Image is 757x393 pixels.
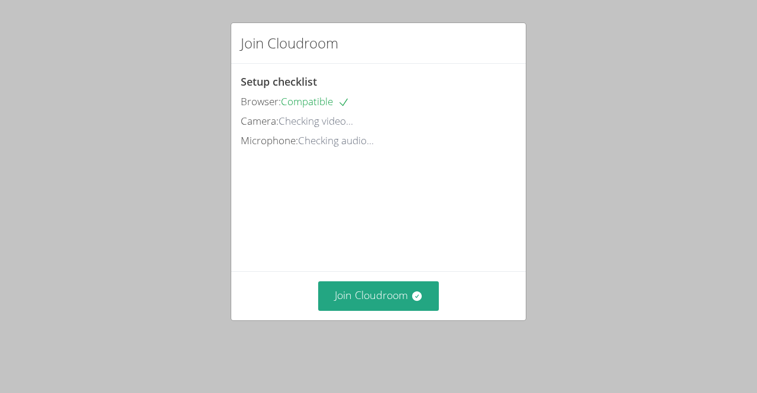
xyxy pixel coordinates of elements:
[318,281,439,310] button: Join Cloudroom
[241,95,281,108] span: Browser:
[241,134,298,147] span: Microphone:
[281,95,350,108] span: Compatible
[241,74,317,89] span: Setup checklist
[279,114,353,128] span: Checking video...
[298,134,374,147] span: Checking audio...
[241,33,338,54] h2: Join Cloudroom
[241,114,279,128] span: Camera:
